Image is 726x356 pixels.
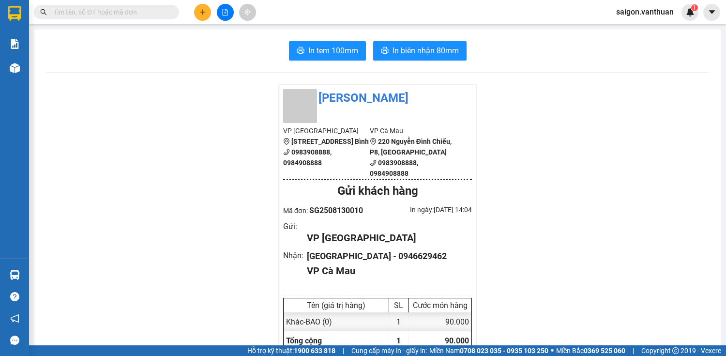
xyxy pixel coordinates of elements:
[408,312,471,331] div: 90.000
[8,6,21,21] img: logo-vxr
[672,347,679,354] span: copyright
[283,249,307,262] div: Nhận :
[308,45,358,57] span: In tem 100mm
[378,204,472,215] div: In ngày: [DATE] 14:04
[283,149,290,155] span: phone
[389,312,408,331] div: 1
[283,204,378,217] div: Mã đơn:
[708,8,716,16] span: caret-down
[283,182,472,201] div: Gửi khách hàng
[551,349,554,353] span: ⚪️
[289,41,366,61] button: printerIn tem 100mm
[343,345,344,356] span: |
[351,345,427,356] span: Cung cấp máy in - giấy in:
[309,206,363,215] span: SG2508130010
[239,4,256,21] button: aim
[370,159,377,166] span: phone
[370,138,377,145] span: environment
[286,301,386,310] div: Tên (giá trị hàng)
[40,9,47,15] span: search
[445,336,469,345] span: 90.000
[222,9,228,15] span: file-add
[283,89,472,108] li: [PERSON_NAME]
[693,4,696,11] span: 1
[460,347,548,355] strong: 0708 023 035 - 0935 103 250
[283,220,307,232] div: Gửi :
[10,292,19,301] span: question-circle
[633,345,634,356] span: |
[307,231,464,246] div: VP [GEOGRAPHIC_DATA]
[10,63,20,73] img: warehouse-icon
[217,4,234,21] button: file-add
[703,4,720,21] button: caret-down
[294,347,335,355] strong: 1900 633 818
[10,39,20,49] img: solution-icon
[556,345,625,356] span: Miền Bắc
[307,249,464,263] div: [GEOGRAPHIC_DATA] - 0946629462
[608,6,681,18] span: saigon.vanthuan
[584,347,625,355] strong: 0369 525 060
[392,301,406,310] div: SL
[244,9,251,15] span: aim
[53,7,167,17] input: Tìm tên, số ĐT hoặc mã đơn
[194,4,211,21] button: plus
[396,336,401,345] span: 1
[247,345,335,356] span: Hỗ trợ kỹ thuật:
[283,138,290,145] span: environment
[411,301,469,310] div: Cước món hàng
[373,41,467,61] button: printerIn biên nhận 80mm
[199,9,206,15] span: plus
[10,314,19,323] span: notification
[291,138,369,145] b: [STREET_ADDRESS] Bình
[283,125,370,136] li: VP [GEOGRAPHIC_DATA]
[381,46,389,56] span: printer
[370,138,452,156] b: 220 Nguyễn Đình Chiểu, P8, [GEOGRAPHIC_DATA]
[10,336,19,345] span: message
[691,4,698,11] sup: 1
[686,8,695,16] img: icon-new-feature
[10,270,20,280] img: warehouse-icon
[286,317,332,326] span: Khác - BAO (0)
[370,125,456,136] li: VP Cà Mau
[393,45,459,57] span: In biên nhận 80mm
[283,148,332,167] b: 0983908888, 0984908888
[286,336,322,345] span: Tổng cộng
[307,263,464,279] div: VP Cà Mau
[370,159,418,177] b: 0983908888, 0984908888
[429,345,548,356] span: Miền Nam
[297,46,304,56] span: printer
